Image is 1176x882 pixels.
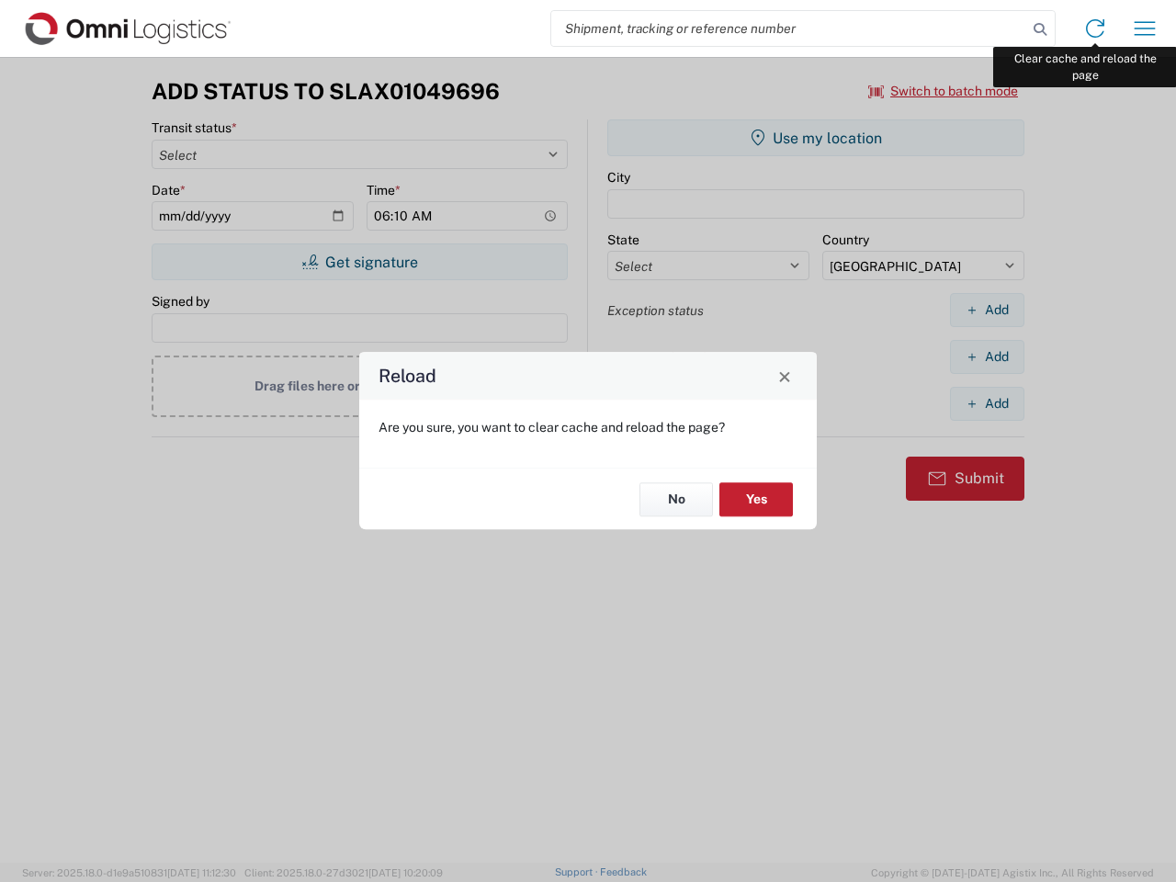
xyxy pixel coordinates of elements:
button: No [639,482,713,516]
h4: Reload [379,363,436,390]
button: Close [772,363,797,389]
button: Yes [719,482,793,516]
p: Are you sure, you want to clear cache and reload the page? [379,419,797,435]
input: Shipment, tracking or reference number [551,11,1027,46]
